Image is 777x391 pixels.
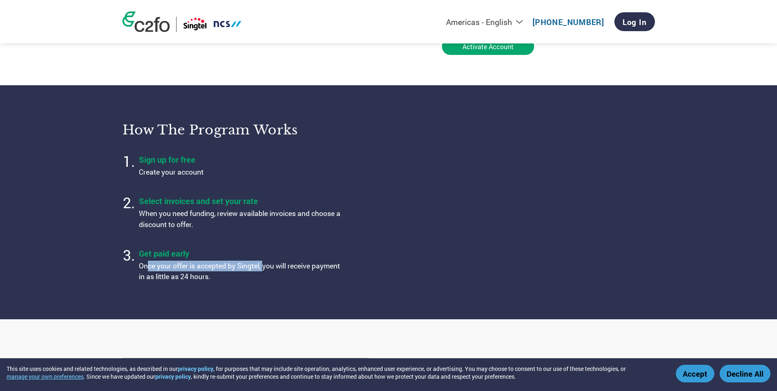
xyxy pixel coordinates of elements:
h4: Sign up for free [139,154,344,165]
button: manage your own preferences [7,373,84,380]
h4: Get paid early [139,248,344,259]
a: [PHONE_NUMBER] [532,17,604,27]
p: When you need funding, review available invoices and choose a discount to offer. [139,208,344,230]
h4: Select invoices and set your rate [139,195,344,206]
button: Accept [676,365,714,382]
a: Log In [614,12,655,31]
a: privacy policy [155,373,191,380]
p: Create your account [139,167,344,177]
button: Activate Account [442,38,534,55]
img: c2fo logo [122,11,170,32]
button: Decline All [720,365,770,382]
div: This site uses cookies and related technologies, as described in our , for purposes that may incl... [7,365,664,380]
h3: How the program works [122,122,378,138]
p: Once your offer is accepted by Singtel, you will receive payment in as little as 24 hours. [139,261,344,282]
a: privacy policy [178,365,213,373]
img: Singtel [183,17,242,32]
